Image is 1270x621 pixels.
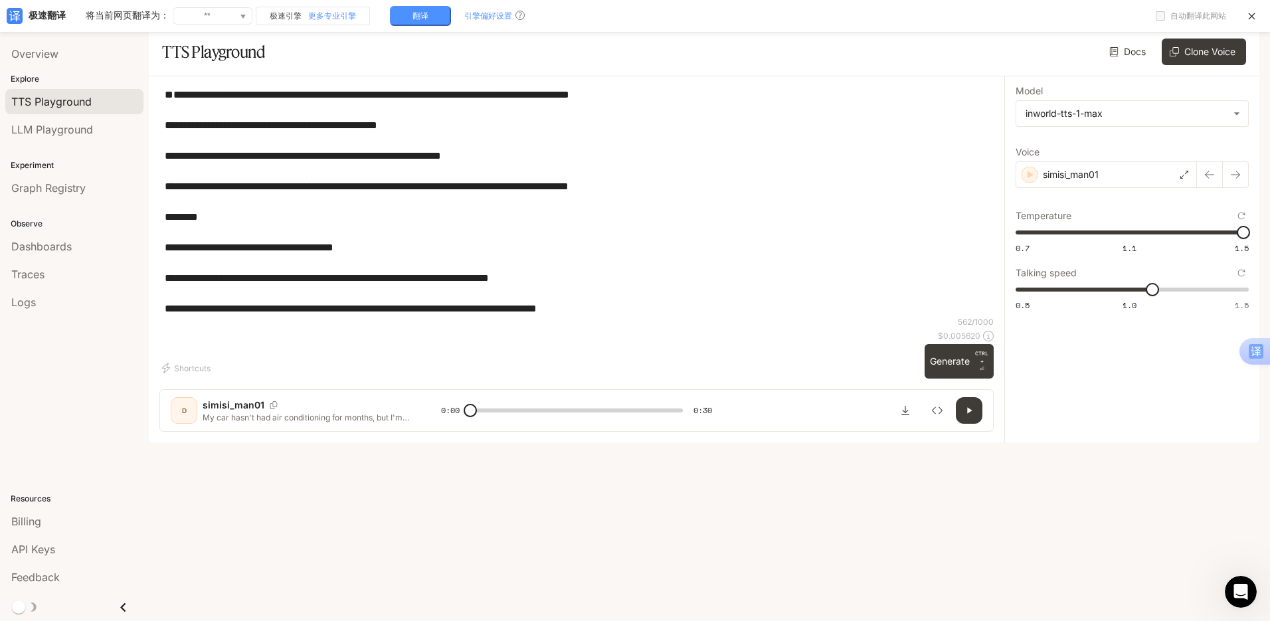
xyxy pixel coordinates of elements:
p: simisi_man01 [203,399,264,412]
div: inworld-tts-1-max [1026,107,1227,120]
span: 0.5 [1016,300,1030,311]
div: D [173,400,195,421]
span: 0:00 [441,404,460,417]
iframe: Intercom live chat [1225,576,1257,608]
span: 1.5 [1235,242,1249,254]
button: Copy Voice ID [264,401,283,409]
p: My car hasn't had air conditioning for months, but I'm not worried about it because I've got thes... [203,412,409,423]
button: Clone Voice [1162,39,1246,65]
p: CTRL + [975,349,988,365]
p: ⏎ [975,349,988,373]
h1: TTS Playground [162,39,265,65]
button: GenerateCTRL +⏎ [925,344,994,379]
p: Talking speed [1016,268,1077,278]
button: Inspect [924,397,951,424]
p: Model [1016,86,1043,96]
button: Shortcuts [159,357,216,379]
button: Download audio [892,397,919,424]
p: Temperature [1016,211,1071,221]
button: Reset to default [1234,209,1249,223]
p: Voice [1016,147,1040,157]
span: 0.7 [1016,242,1030,254]
span: 1.0 [1123,300,1136,311]
span: 1.5 [1235,300,1249,311]
div: inworld-tts-1-max [1016,101,1248,126]
span: 1.1 [1123,242,1136,254]
p: simisi_man01 [1043,168,1099,181]
a: Docs [1107,39,1151,65]
button: Reset to default [1234,266,1249,280]
span: 0:30 [693,404,712,417]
